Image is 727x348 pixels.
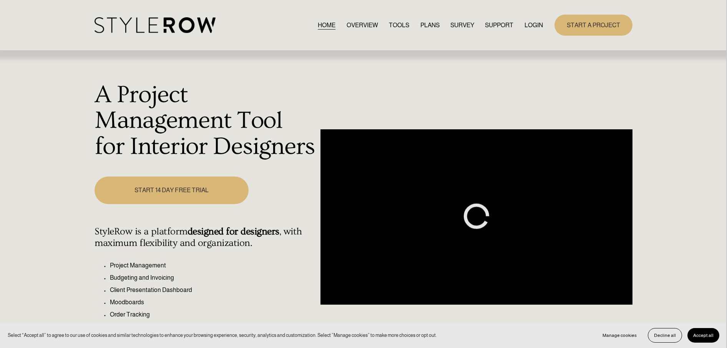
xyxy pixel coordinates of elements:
[597,328,642,343] button: Manage cookies
[693,333,714,338] span: Accept all
[450,20,474,30] a: SURVEY
[110,285,316,295] p: Client Presentation Dashboard
[188,226,279,237] strong: designed for designers
[95,82,316,160] h1: A Project Management Tool for Interior Designers
[389,20,409,30] a: TOOLS
[8,332,437,339] p: Select “Accept all” to agree to our use of cookies and similar technologies to enhance your brows...
[95,226,316,249] h4: StyleRow is a platform , with maximum flexibility and organization.
[485,21,513,30] span: SUPPORT
[110,298,316,307] p: Moodboards
[485,20,513,30] a: folder dropdown
[525,20,543,30] a: LOGIN
[654,333,676,338] span: Decline all
[95,17,216,33] img: StyleRow
[687,328,719,343] button: Accept all
[110,261,316,270] p: Project Management
[603,333,637,338] span: Manage cookies
[110,273,316,282] p: Budgeting and Invoicing
[347,20,378,30] a: OVERVIEW
[110,310,316,319] p: Order Tracking
[420,20,440,30] a: PLANS
[554,15,632,36] a: START A PROJECT
[318,20,335,30] a: HOME
[648,328,682,343] button: Decline all
[95,176,248,204] a: START 14 DAY FREE TRIAL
